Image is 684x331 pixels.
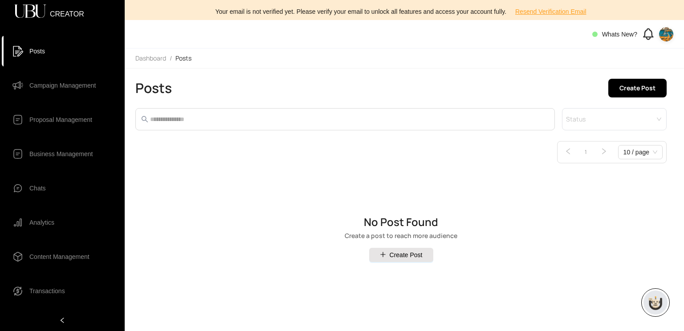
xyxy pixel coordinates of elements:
[602,31,637,38] span: Whats New?
[29,42,45,60] span: Posts
[597,145,611,159] button: right
[130,4,679,19] div: Your email is not verified yet. Please verify your email to unlock all features and access your a...
[390,250,423,260] span: Create Post
[515,7,586,16] span: Resend Verification Email
[623,145,657,159] span: 10 / page
[29,282,65,300] span: Transactions
[29,248,90,266] span: Content Management
[659,27,673,41] img: 4debee03-0d1c-47d2-9d46-479f0573d09c_shubhendu-mohanty-VUxo8zPMeFE-unsplash.webp
[141,116,148,123] span: search
[597,145,611,159] li: Next Page
[565,148,572,155] span: left
[618,145,663,159] div: Page Size
[579,145,593,159] a: 1
[345,233,457,239] span: Create a post to reach more audience
[369,248,433,262] button: Create Post
[50,11,84,12] span: CREATOR
[608,79,667,97] button: Create Post
[29,77,96,94] span: Campaign Management
[508,4,594,19] button: Resend Verification Email
[29,214,54,231] span: Analytics
[29,111,92,129] span: Proposal Management
[561,145,575,159] li: Previous Page
[175,54,191,62] span: Posts
[29,179,46,197] span: Chats
[170,54,172,63] li: /
[59,317,65,323] span: left
[579,145,593,159] li: 1
[380,251,386,258] span: plus
[135,54,166,62] span: Dashboard
[647,294,664,311] img: chatboticon-C4A3G2IU.png
[600,148,607,155] span: right
[345,217,457,227] span: No Post Found
[135,80,172,96] h2: Posts
[561,145,575,159] button: left
[29,145,93,163] span: Business Management
[619,83,655,93] span: Create Post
